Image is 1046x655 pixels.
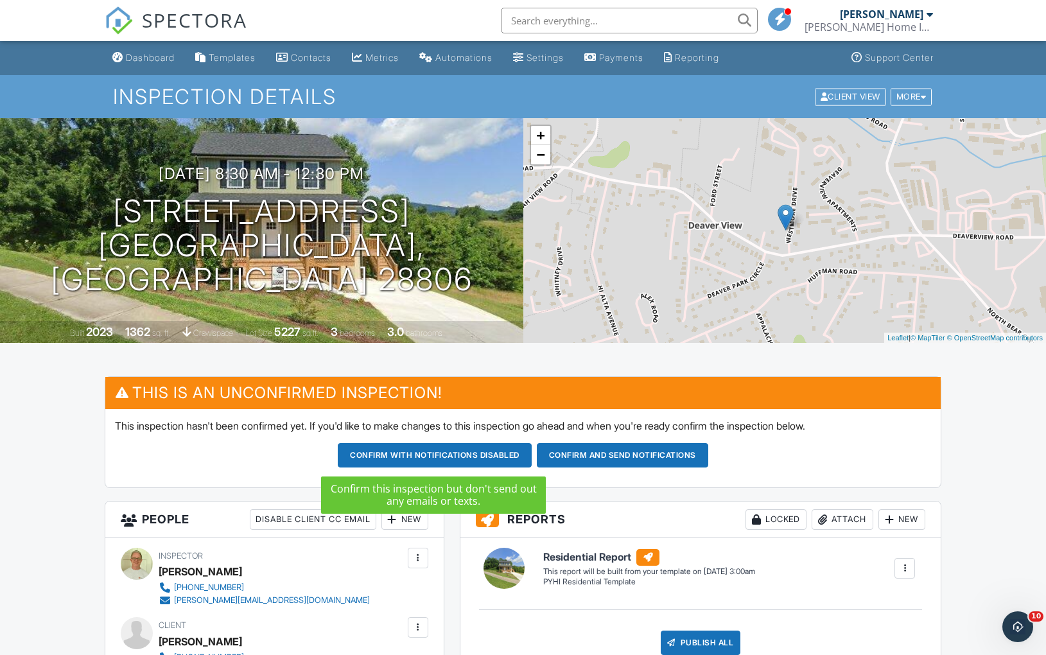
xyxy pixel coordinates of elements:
[543,549,755,566] h6: Residential Report
[884,333,1046,344] div: |
[460,502,941,538] h3: Reports
[501,8,758,33] input: Search everything...
[414,46,498,70] a: Automations (Basic)
[947,334,1043,342] a: © OpenStreetMap contributors
[812,509,873,530] div: Attach
[152,328,170,338] span: sq. ft.
[105,17,247,44] a: SPECTORA
[338,443,532,467] button: Confirm with notifications disabled
[840,8,923,21] div: [PERSON_NAME]
[291,52,331,63] div: Contacts
[661,631,741,655] div: Publish All
[159,620,186,630] span: Client
[406,328,442,338] span: bathrooms
[537,443,708,467] button: Confirm and send notifications
[508,46,569,70] a: Settings
[745,509,806,530] div: Locked
[190,46,261,70] a: Templates
[142,6,247,33] span: SPECTORA
[302,328,318,338] span: sq.ft.
[543,566,755,577] div: This report will be built from your template on [DATE] 3:00am
[105,377,941,408] h3: This is an Unconfirmed Inspection!
[599,52,643,63] div: Payments
[579,46,649,70] a: Payments
[531,145,550,164] a: Zoom out
[159,594,370,607] a: [PERSON_NAME][EMAIL_ADDRESS][DOMAIN_NAME]
[543,577,755,588] div: PYHI Residential Template
[115,419,931,433] p: This inspection hasn't been confirmed yet. If you'd like to make changes to this inspection go ah...
[70,328,84,338] span: Built
[814,91,889,101] a: Client View
[815,88,886,105] div: Client View
[527,52,564,63] div: Settings
[209,52,256,63] div: Templates
[105,6,133,35] img: The Best Home Inspection Software - Spectora
[887,334,909,342] a: Leaflet
[250,509,376,530] div: Disable Client CC Email
[365,52,399,63] div: Metrics
[846,46,939,70] a: Support Center
[1002,611,1033,642] iframe: Intercom live chat
[107,46,180,70] a: Dashboard
[271,46,336,70] a: Contacts
[86,325,113,338] div: 2023
[21,195,503,296] h1: [STREET_ADDRESS] [GEOGRAPHIC_DATA], [GEOGRAPHIC_DATA] 28806
[159,562,242,581] div: [PERSON_NAME]
[1029,611,1043,622] span: 10
[435,52,492,63] div: Automations
[878,509,925,530] div: New
[381,509,428,530] div: New
[159,165,364,182] h3: [DATE] 8:30 am - 12:30 pm
[387,325,404,338] div: 3.0
[340,328,375,338] span: bedrooms
[865,52,934,63] div: Support Center
[159,632,242,651] div: [PERSON_NAME]
[531,126,550,145] a: Zoom in
[659,46,724,70] a: Reporting
[105,502,444,538] h3: People
[911,334,945,342] a: © MapTiler
[331,325,338,338] div: 3
[174,582,244,593] div: [PHONE_NUMBER]
[125,325,150,338] div: 1362
[193,328,233,338] span: crawlspace
[174,595,370,606] div: [PERSON_NAME][EMAIL_ADDRESS][DOMAIN_NAME]
[159,551,203,561] span: Inspector
[113,85,934,108] h1: Inspection Details
[805,21,933,33] div: Peter Young Home Inspections
[126,52,175,63] div: Dashboard
[675,52,719,63] div: Reporting
[274,325,301,338] div: 5227
[159,581,370,594] a: [PHONE_NUMBER]
[891,88,932,105] div: More
[245,328,272,338] span: Lot Size
[347,46,404,70] a: Metrics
